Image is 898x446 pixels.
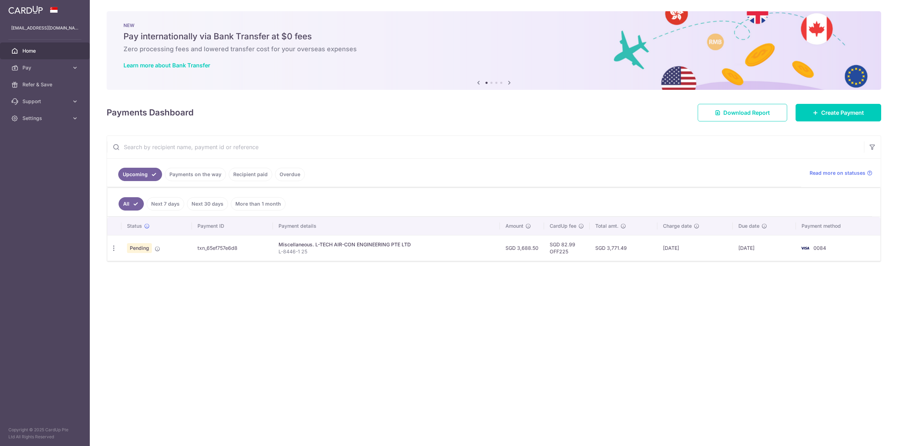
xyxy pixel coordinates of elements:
[192,217,273,235] th: Payment ID
[11,25,79,32] p: [EMAIL_ADDRESS][DOMAIN_NAME]
[107,11,881,90] img: Bank transfer banner
[813,245,826,251] span: 0084
[119,197,144,211] a: All
[22,98,69,105] span: Support
[590,235,657,261] td: SGD 3,771.49
[118,168,162,181] a: Upcoming
[663,222,692,229] span: Charge date
[123,62,210,69] a: Learn more about Bank Transfer
[796,217,880,235] th: Payment method
[275,168,305,181] a: Overdue
[810,169,872,177] a: Read more on statuses
[127,222,142,229] span: Status
[798,244,812,252] img: Bank Card
[229,168,272,181] a: Recipient paid
[107,136,864,158] input: Search by recipient name, payment id or reference
[821,108,864,117] span: Create Payment
[810,169,865,177] span: Read more on statuses
[231,197,286,211] a: More than 1 month
[550,222,576,229] span: CardUp fee
[187,197,228,211] a: Next 30 days
[165,168,226,181] a: Payments on the way
[107,106,194,119] h4: Payments Dashboard
[279,248,494,255] p: L-8446-1 25
[595,222,618,229] span: Total amt.
[22,115,69,122] span: Settings
[505,222,523,229] span: Amount
[147,197,184,211] a: Next 7 days
[127,243,152,253] span: Pending
[123,31,864,42] h5: Pay internationally via Bank Transfer at $0 fees
[123,45,864,53] h6: Zero processing fees and lowered transfer cost for your overseas expenses
[273,217,500,235] th: Payment details
[796,104,881,121] a: Create Payment
[22,81,69,88] span: Refer & Save
[723,108,770,117] span: Download Report
[657,235,733,261] td: [DATE]
[123,22,864,28] p: NEW
[733,235,796,261] td: [DATE]
[192,235,273,261] td: txn_65ef757e6d8
[698,104,787,121] a: Download Report
[500,235,544,261] td: SGD 3,688.50
[738,222,759,229] span: Due date
[22,64,69,71] span: Pay
[8,6,43,14] img: CardUp
[544,235,590,261] td: SGD 82.99 OFF225
[22,47,69,54] span: Home
[279,241,494,248] div: Miscellaneous. L-TECH AIR-CON ENGINEERING PTE LTD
